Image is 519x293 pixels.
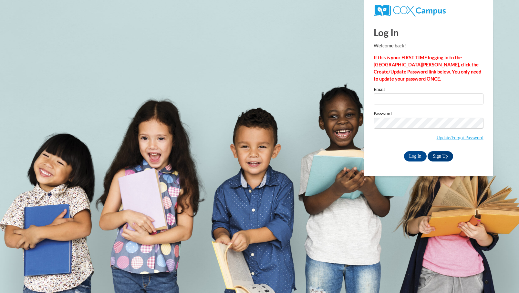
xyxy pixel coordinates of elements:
[374,5,446,16] img: COX Campus
[374,87,483,93] label: Email
[374,55,481,82] strong: If this is your FIRST TIME logging in to the [GEOGRAPHIC_DATA][PERSON_NAME], click the Create/Upd...
[374,7,446,13] a: COX Campus
[374,26,483,39] h1: Log In
[374,111,483,118] label: Password
[404,151,427,161] input: Log In
[437,135,483,140] a: Update/Forgot Password
[374,42,483,49] p: Welcome back!
[428,151,453,161] a: Sign Up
